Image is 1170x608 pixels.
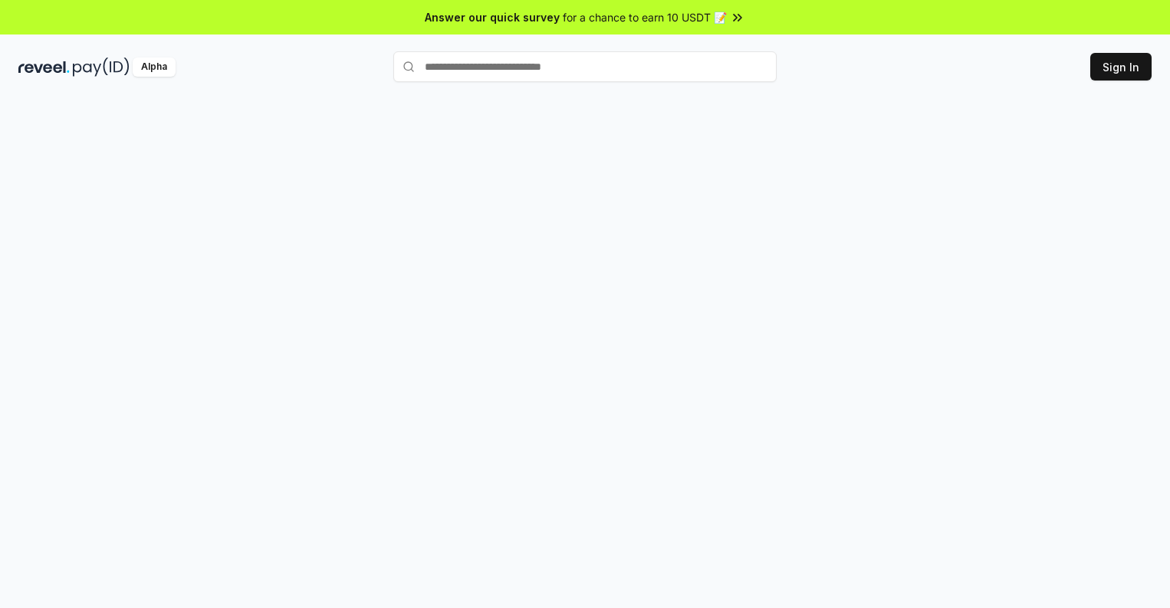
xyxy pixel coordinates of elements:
[133,58,176,77] div: Alpha
[425,9,560,25] span: Answer our quick survey
[1090,53,1152,81] button: Sign In
[18,58,70,77] img: reveel_dark
[73,58,130,77] img: pay_id
[563,9,727,25] span: for a chance to earn 10 USDT 📝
